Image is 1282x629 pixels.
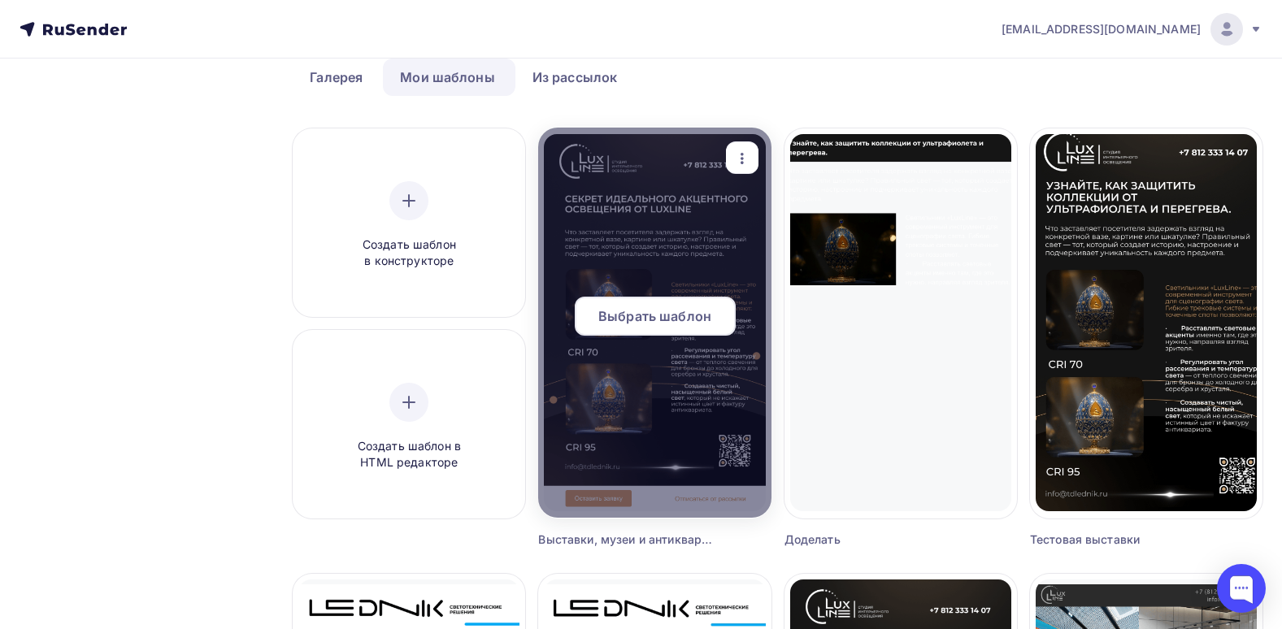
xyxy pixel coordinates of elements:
span: [EMAIL_ADDRESS][DOMAIN_NAME] [1002,21,1201,37]
div: Выставки, музеи и антикварные [538,531,713,548]
span: Выбрать шаблон [598,306,711,326]
span: Создать шаблон в HTML редакторе [332,438,486,471]
a: Из рассылок [515,59,635,96]
a: Галерея [293,59,380,96]
div: Доделать [784,531,959,548]
a: [EMAIL_ADDRESS][DOMAIN_NAME] [1002,13,1262,46]
div: Тестовая выставки [1030,531,1205,548]
span: Создать шаблон в конструкторе [332,236,486,270]
a: Мои шаблоны [383,59,512,96]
